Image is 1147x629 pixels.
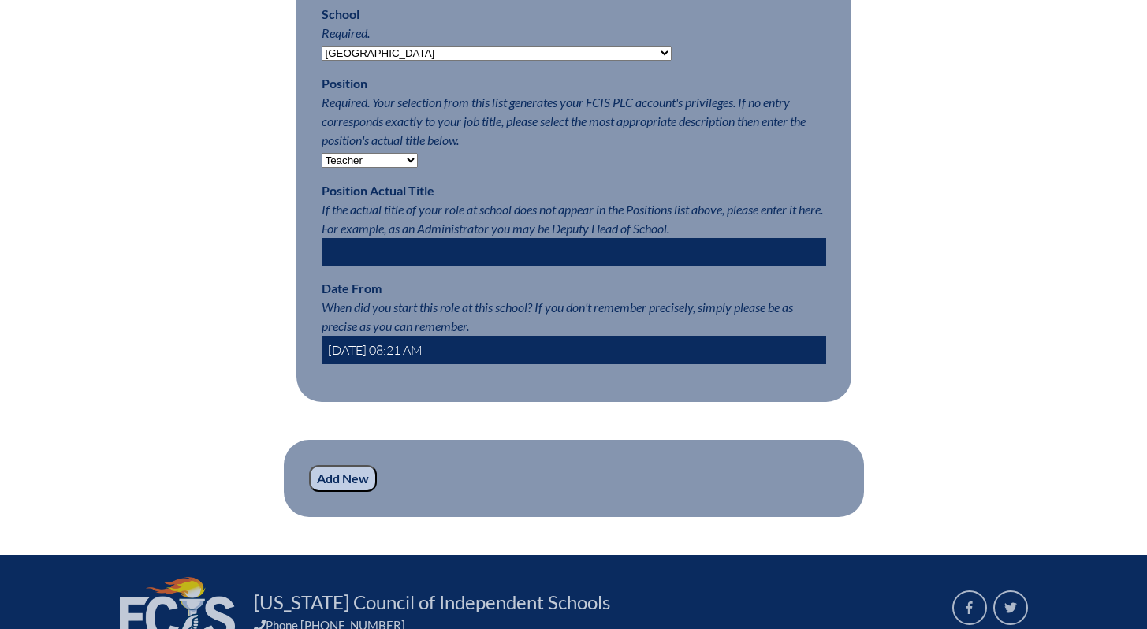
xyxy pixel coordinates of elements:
span: If the actual title of your role at school does not appear in the Positions list above, please en... [322,202,823,236]
span: Required. [322,25,370,40]
span: When did you start this role at this school? If you don't remember precisely, simply please be as... [322,300,793,333]
a: [US_STATE] Council of Independent Schools [248,590,616,615]
span: Required. Your selection from this list generates your FCIS PLC account's privileges. If no entry... [322,95,806,147]
input: Add New [309,465,377,492]
label: School [322,6,359,21]
label: Position Actual Title [322,183,434,198]
label: Date From [322,281,382,296]
label: Position [322,76,367,91]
